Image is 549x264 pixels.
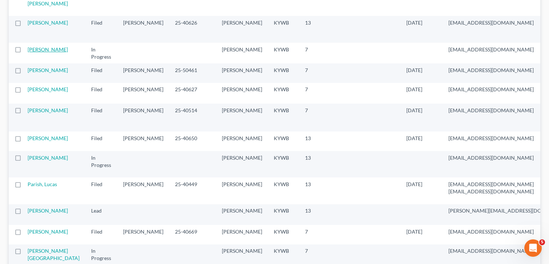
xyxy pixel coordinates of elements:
[268,63,299,83] td: KYWB
[28,248,80,261] a: [PERSON_NAME][GEOGRAPHIC_DATA]
[299,16,335,42] td: 13
[539,239,545,245] span: 5
[268,131,299,151] td: KYWB
[28,155,68,161] a: [PERSON_NAME]
[299,43,335,63] td: 7
[85,204,117,225] td: Lead
[268,83,299,104] td: KYWB
[85,43,117,63] td: In Progress
[216,16,268,42] td: [PERSON_NAME]
[216,151,268,177] td: [PERSON_NAME]
[299,83,335,104] td: 7
[268,151,299,177] td: KYWB
[268,104,299,131] td: KYWB
[85,104,117,131] td: Filed
[268,204,299,225] td: KYWB
[299,151,335,177] td: 13
[216,104,268,131] td: [PERSON_NAME]
[28,86,68,92] a: [PERSON_NAME]
[117,63,169,83] td: [PERSON_NAME]
[268,16,299,42] td: KYWB
[169,83,216,104] td: 25-40627
[216,225,268,244] td: [PERSON_NAME]
[28,135,68,141] a: [PERSON_NAME]
[299,204,335,225] td: 13
[117,225,169,244] td: [PERSON_NAME]
[117,104,169,131] td: [PERSON_NAME]
[169,225,216,244] td: 25-40669
[299,63,335,83] td: 7
[524,239,542,257] iframe: Intercom live chat
[268,177,299,204] td: KYWB
[28,181,57,187] a: Parish, Lucas
[299,177,335,204] td: 13
[117,83,169,104] td: [PERSON_NAME]
[216,63,268,83] td: [PERSON_NAME]
[169,131,216,151] td: 25-40650
[169,177,216,204] td: 25-40449
[216,204,268,225] td: [PERSON_NAME]
[28,107,68,113] a: [PERSON_NAME]
[117,131,169,151] td: [PERSON_NAME]
[169,16,216,42] td: 25-40626
[117,177,169,204] td: [PERSON_NAME]
[85,151,117,177] td: In Progress
[85,83,117,104] td: Filed
[28,229,68,235] a: [PERSON_NAME]
[216,177,268,204] td: [PERSON_NAME]
[400,104,443,131] td: [DATE]
[299,104,335,131] td: 7
[400,16,443,42] td: [DATE]
[400,63,443,83] td: [DATE]
[268,225,299,244] td: KYWB
[169,104,216,131] td: 25-40514
[216,43,268,63] td: [PERSON_NAME]
[169,63,216,83] td: 25-50461
[85,131,117,151] td: Filed
[85,16,117,42] td: Filed
[299,225,335,244] td: 7
[117,16,169,42] td: [PERSON_NAME]
[216,83,268,104] td: [PERSON_NAME]
[28,20,68,26] a: [PERSON_NAME]
[85,177,117,204] td: Filed
[299,131,335,151] td: 13
[28,67,68,73] a: [PERSON_NAME]
[28,46,68,53] a: [PERSON_NAME]
[85,63,117,83] td: Filed
[400,225,443,244] td: [DATE]
[400,131,443,151] td: [DATE]
[28,208,68,214] a: [PERSON_NAME]
[400,177,443,204] td: [DATE]
[85,225,117,244] td: Filed
[268,43,299,63] td: KYWB
[400,83,443,104] td: [DATE]
[216,131,268,151] td: [PERSON_NAME]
